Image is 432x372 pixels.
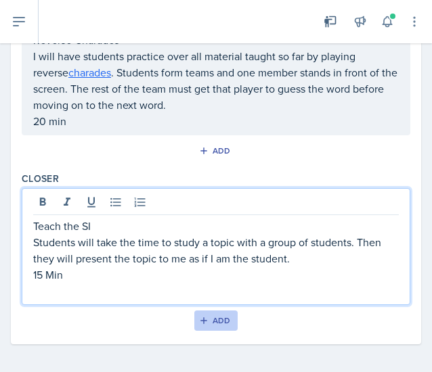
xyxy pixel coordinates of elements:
[194,141,238,161] button: Add
[33,48,399,113] p: I will have students practice over all material taught so far by playing reverse . Students form ...
[33,113,399,129] p: 20 min
[33,234,399,266] p: Students will take the time to study a topic with a group of students. Then they will present the...
[22,172,59,185] label: Closer
[33,266,399,283] p: 15 Min
[194,310,238,331] button: Add
[33,218,399,234] p: Teach the SI
[202,145,231,156] div: Add
[202,315,231,326] div: Add
[68,65,111,80] a: charades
